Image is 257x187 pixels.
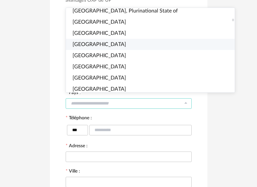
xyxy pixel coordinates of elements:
[73,64,126,69] span: [GEOGRAPHIC_DATA]
[73,31,126,36] span: [GEOGRAPHIC_DATA]
[73,8,178,13] span: [GEOGRAPHIC_DATA], Plurinational State of
[66,169,80,175] label: Ville :
[66,90,81,96] label: Pays :
[73,53,126,58] span: [GEOGRAPHIC_DATA]
[73,75,126,81] span: [GEOGRAPHIC_DATA]
[66,116,92,122] label: Téléphone :
[73,86,126,92] span: [GEOGRAPHIC_DATA]
[66,144,88,150] label: Adresse :
[73,19,126,25] span: [GEOGRAPHIC_DATA]
[73,42,126,47] span: [GEOGRAPHIC_DATA]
